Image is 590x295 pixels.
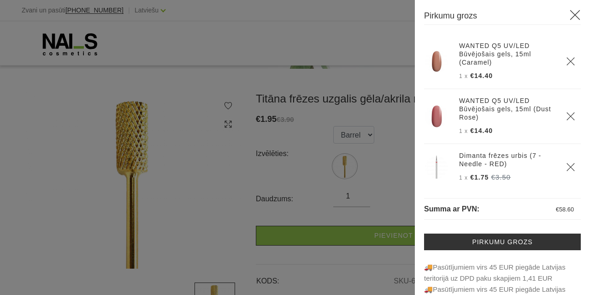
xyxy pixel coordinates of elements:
h3: Pirkumu grozs [424,9,581,25]
s: €3.50 [491,173,511,181]
a: WANTED Q5 UV/LED Būvējošais gels, 15ml (Caramel) [459,42,555,66]
span: 1 x [459,73,468,79]
span: €1.75 [470,174,489,181]
a: WANTED Q5 UV/LED Būvējošais gels, 15ml (Dust Rose) [459,96,555,121]
a: Delete [566,112,575,121]
span: 1 x [459,175,468,181]
span: 58.60 [559,206,574,213]
a: Pirkumu grozs [424,234,581,250]
span: 1 x [459,128,468,134]
a: Delete [566,163,575,172]
span: €14.40 [470,72,493,79]
a: Dimanta frēzes urbis (7 - Needle - RED) [459,151,555,168]
span: Summa ar PVN: [424,205,479,213]
a: Delete [566,57,575,66]
span: €14.40 [470,127,493,134]
span: € [556,206,559,213]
